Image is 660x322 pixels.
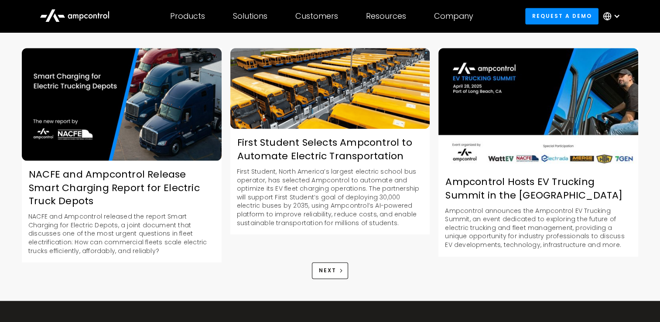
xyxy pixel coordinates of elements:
p: Ampcontrol announces the Ampcontrol EV Trucking Summit, an event dedicated to exploring the futur... [438,207,638,250]
div: Customers [295,11,338,21]
div: Solutions [233,11,267,21]
a: First Student Selects Ampcontrol to Automate Electric TransportationFirst Student, North America’... [230,48,430,234]
div: First Student Selects Ampcontrol to Automate Electric Transportation [230,136,430,163]
div: Resources [366,11,406,21]
div: Products [170,11,205,21]
div: Company [434,11,473,21]
div: Ampcontrol Hosts EV Trucking Summit in the [GEOGRAPHIC_DATA] [438,175,638,202]
a: Request a demo [525,8,598,24]
div: Next [319,267,336,274]
p: First Student, North America’s largest electric school bus operator, has selected Ampcontrol to a... [230,168,430,227]
a: Ampcontrol Hosts EV Trucking Summit in the [GEOGRAPHIC_DATA]Ampcontrol announces the Ampcontrol E... [438,48,638,256]
div: List [22,262,638,278]
a: NACFE and Ampcontrol Release Smart Charging Report for Electric Truck DepotsNACFE and Ampcontrol ... [22,48,222,262]
p: NACFE and Ampcontrol released the report Smart Charging for Electric Depots, a joint document tha... [22,212,222,255]
a: Next Page [312,262,348,278]
div: NACFE and Ampcontrol Release Smart Charging Report for Electric Truck Depots [22,168,222,208]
